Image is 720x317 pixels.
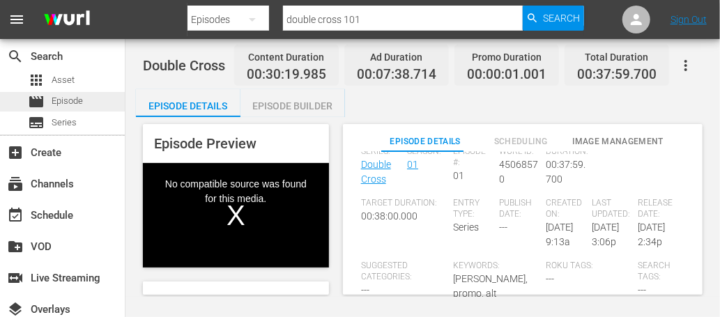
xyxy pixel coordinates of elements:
[8,11,25,28] span: menu
[7,207,24,224] span: Schedule
[572,134,664,149] span: Image Management
[546,261,631,272] span: Roku Tags:
[143,163,329,268] div: No compatible source was found for this media.
[28,114,45,131] span: Series
[52,73,75,87] span: Asset
[453,198,492,220] span: Entry Type:
[577,67,657,83] span: 00:37:59.700
[638,261,677,283] span: Search Tags:
[28,72,45,88] span: Asset
[52,94,83,108] span: Episode
[453,146,492,169] span: Episode #:
[52,116,77,130] span: Series
[7,238,24,255] span: VOD
[638,284,647,295] span: ---
[453,261,539,272] span: Keywords:
[477,134,565,149] span: Scheduling
[361,198,447,209] span: Target Duration:
[453,222,479,233] span: Series
[7,48,24,65] span: Search
[361,261,447,283] span: Suggested Categories:
[407,159,418,170] a: 01
[592,198,631,220] span: Last Updated:
[577,47,657,67] div: Total Duration
[500,198,539,220] span: Publish Date:
[500,159,539,185] span: 45068570
[247,67,326,83] span: 00:30:19.985
[361,159,391,185] a: Double Cross
[247,47,326,67] div: Content Duration
[357,47,436,67] div: Ad Duration
[543,6,580,31] span: Search
[240,89,345,123] div: Episode Builder
[7,144,24,161] span: Create
[33,3,100,36] img: ans4CAIJ8jUAAAAAAAAAAAAAAAAAAAAAAAAgQb4GAAAAAAAAAAAAAAAAAAAAAAAAJMjXAAAAAAAAAAAAAAAAAAAAAAAAgAT5G...
[546,198,585,220] span: Created On:
[154,293,254,309] span: Content Ratings
[7,176,24,192] span: Channels
[143,57,364,74] span: Double Cross 101: Jilted & Justified
[154,135,256,152] span: Episode Preview
[361,210,418,222] span: 00:38:00.000
[467,47,546,67] div: Promo Duration
[136,89,240,123] div: Episode Details
[240,89,345,117] button: Episode Builder
[500,222,508,233] span: ---
[7,270,24,286] span: Live Streaming
[136,89,240,117] button: Episode Details
[382,134,469,149] span: Episode Details
[28,93,45,110] span: Episode
[546,159,585,185] span: 00:37:59.700
[453,170,464,181] span: 01
[143,163,329,268] div: Video Player
[592,222,619,247] span: [DATE] 3:06p
[143,163,329,268] div: Modal Window
[546,273,554,284] span: ---
[523,6,584,31] button: Search
[453,273,528,299] span: [PERSON_NAME], promo, alt
[357,67,436,83] span: 00:07:38.714
[467,67,546,83] span: 00:00:01.001
[638,222,666,247] span: [DATE] 2:34p
[546,222,573,247] span: [DATE] 9:13a
[671,14,707,25] a: Sign Out
[361,284,369,295] span: ---
[638,198,677,220] span: Release Date:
